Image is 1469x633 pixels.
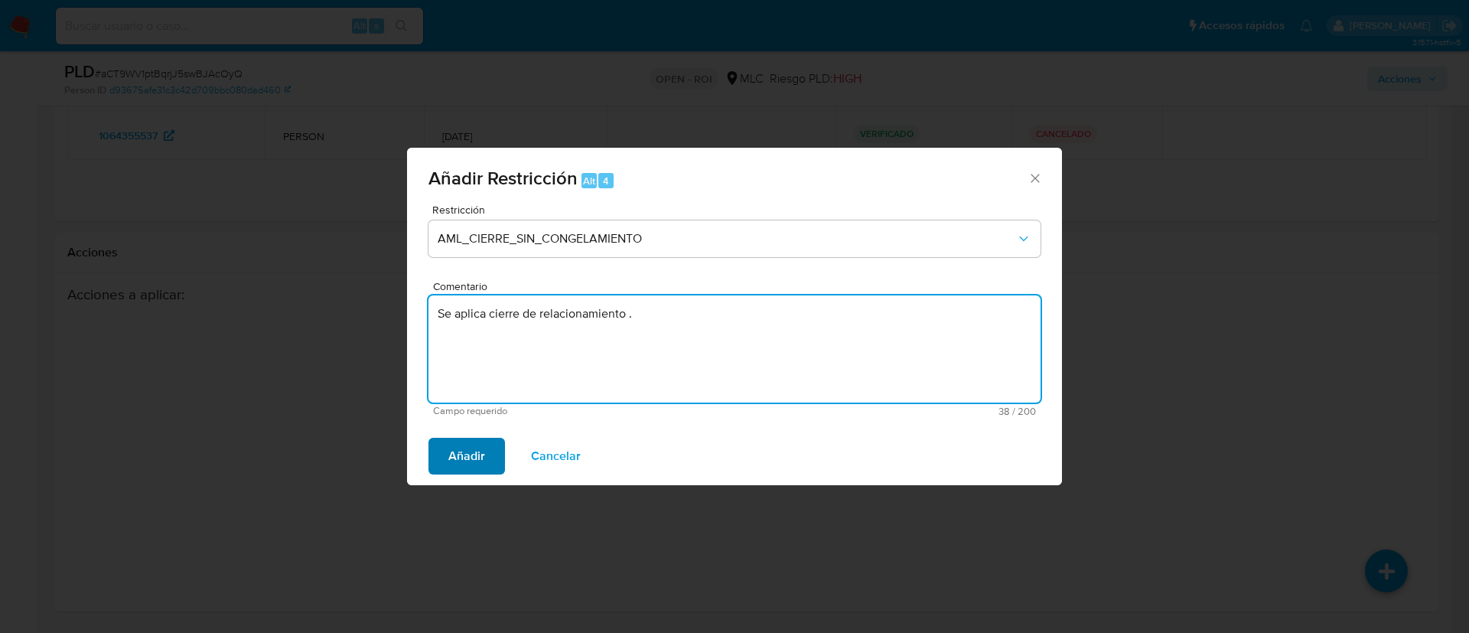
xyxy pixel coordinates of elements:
[448,439,485,473] span: Añadir
[583,174,595,188] span: Alt
[1028,171,1041,184] button: Cerrar ventana
[433,281,1045,292] span: Comentario
[428,220,1041,257] button: Restriction
[428,295,1041,403] textarea: Se aplica cierre de relacionamiento .
[433,406,734,416] span: Campo requerido
[428,165,578,191] span: Añadir Restricción
[603,174,609,188] span: 4
[511,438,601,475] button: Cancelar
[432,204,1044,215] span: Restricción
[531,439,581,473] span: Cancelar
[734,406,1036,416] span: Máximo 200 caracteres
[438,231,1016,246] span: AML_CIERRE_SIN_CONGELAMIENTO
[428,438,505,475] button: Añadir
